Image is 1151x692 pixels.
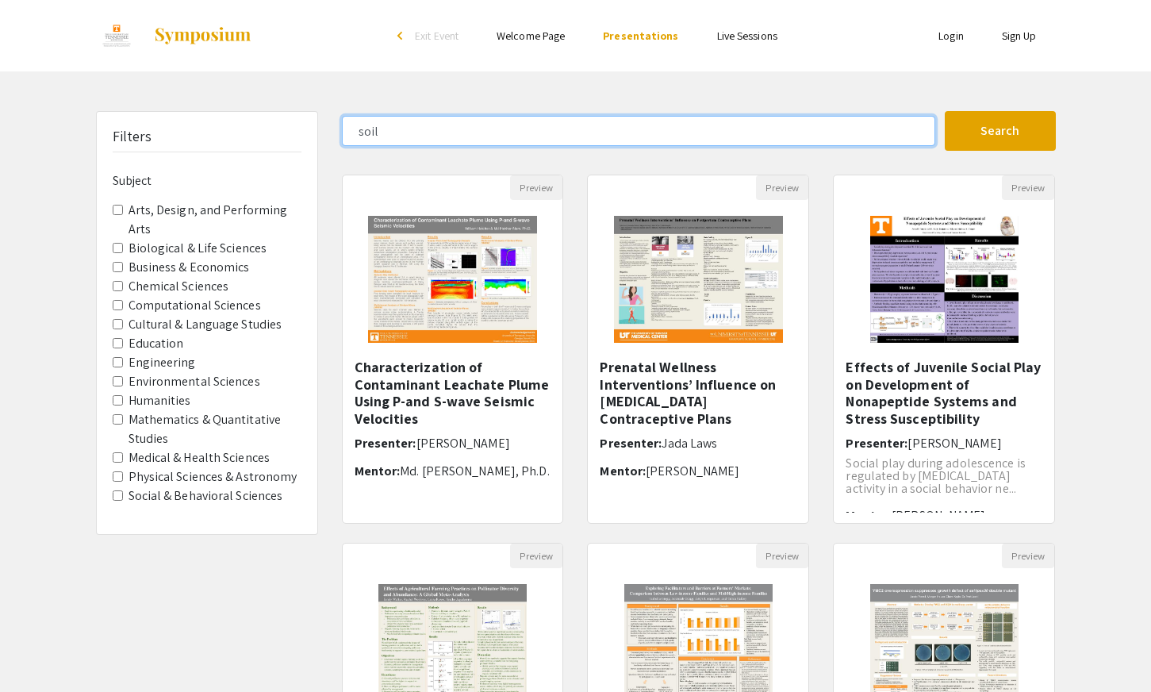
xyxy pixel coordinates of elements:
a: Live Sessions [717,29,777,43]
h5: Characterization of Contaminant Leachate Plume Using P-and S-wave Seismic Velocities [355,359,551,427]
button: Search [945,111,1056,151]
a: Login [938,29,964,43]
button: Preview [1002,544,1054,568]
div: arrow_back_ios [397,31,407,40]
a: Presentations [603,29,678,43]
h6: Subject [113,173,301,188]
label: Medical & Health Sciences [129,448,270,467]
div: Open Presentation <p><strong style="color: black;">Prenatal Wellness Interventions’ Influence on ... [587,175,809,524]
button: Preview [510,175,562,200]
label: Arts, Design, and Performing Arts [129,201,301,239]
label: Biological & Life Sciences [129,239,267,258]
span: Exit Event [415,29,458,43]
label: Engineering [129,353,196,372]
h5: Prenatal Wellness Interventions’ Influence on [MEDICAL_DATA] Contraceptive Plans [600,359,796,427]
label: Mathematics & Quantitative Studies [129,410,301,448]
div: Open Presentation <p>Effects of Juvenile Social Play on Development of Nonapeptide Systems and St... [833,175,1055,524]
span: Md. [PERSON_NAME], Ph.D. [400,463,549,479]
img: <p>Effects of Juvenile Social Play on Development of Nonapeptide Systems and Stress Susceptibilit... [854,200,1034,359]
iframe: Chat [12,621,67,680]
span: Mentor: [846,507,892,524]
label: Social & Behavioral Sciences [129,486,283,506]
h6: Presenter: [846,436,1042,451]
span: Mentor: [355,463,401,479]
label: Computational Sciences [129,296,261,315]
button: Preview [756,175,808,200]
span: [PERSON_NAME] [646,463,739,479]
img: Discovery Day 2022 [96,16,137,56]
span: [PERSON_NAME] [892,507,985,524]
img: Symposium by ForagerOne [153,26,252,45]
img: <p><strong style="color: black;">Prenatal Wellness Interventions’ Influence on Postpartum Contrac... [598,200,799,359]
label: Physical Sciences & Astronomy [129,467,297,486]
label: Humanities [129,391,191,410]
label: Chemical Sciences [129,277,229,296]
button: Preview [1002,175,1054,200]
span: Social play during adolescence is regulated by [MEDICAL_DATA] activity in a social behavior ne... [846,455,1025,497]
h5: Filters [113,128,152,145]
a: Discovery Day 2022 [96,16,252,56]
h5: Effects of Juvenile Social Play on Development of Nonapeptide Systems and Stress Susceptibility [846,359,1042,427]
img: <p><strong style="background-color: transparent; color: rgb(0, 0, 0);">Characterization of Contam... [352,200,553,359]
a: Sign Up [1002,29,1037,43]
a: Welcome Page [497,29,565,43]
input: Search Keyword(s) Or Author(s) [342,116,935,146]
h6: Presenter: [355,436,551,451]
label: Education [129,334,184,353]
div: Open Presentation <p><strong style="background-color: transparent; color: rgb(0, 0, 0);">Characte... [342,175,564,524]
button: Preview [510,544,562,568]
label: Environmental Sciences [129,372,260,391]
h6: Presenter: [600,436,796,451]
label: Business & Economics [129,258,250,277]
label: Cultural & Language Studies [129,315,282,334]
span: Mentor: [600,463,646,479]
span: [PERSON_NAME] [907,435,1001,452]
button: Preview [756,544,808,568]
span: [PERSON_NAME] [416,435,510,452]
span: Jada Laws [662,435,717,452]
